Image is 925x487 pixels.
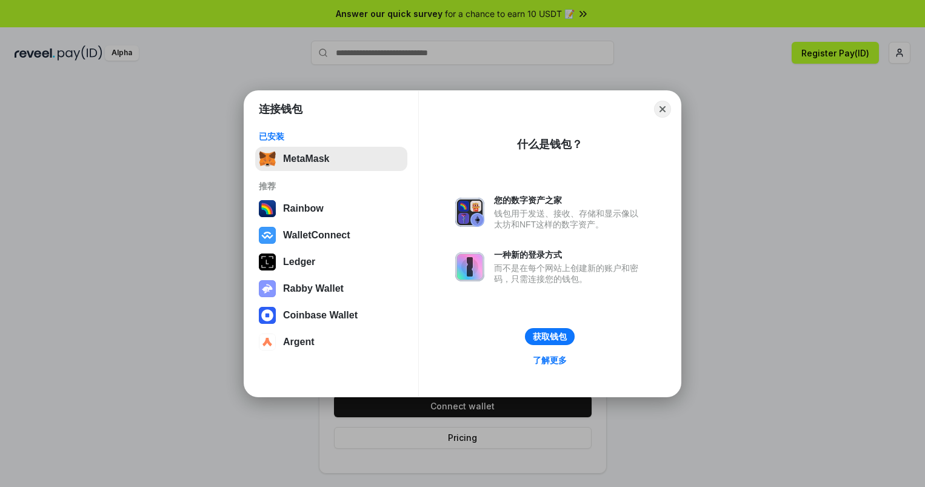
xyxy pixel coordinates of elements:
img: svg+xml,%3Csvg%20xmlns%3D%22http%3A%2F%2Fwww.w3.org%2F2000%2Fsvg%22%20fill%3D%22none%22%20viewBox... [455,198,484,227]
div: 什么是钱包？ [517,137,583,152]
img: svg+xml,%3Csvg%20width%3D%22120%22%20height%3D%22120%22%20viewBox%3D%220%200%20120%20120%22%20fil... [259,200,276,217]
div: 获取钱包 [533,331,567,342]
div: Ledger [283,257,315,267]
button: Ledger [255,250,407,274]
img: svg+xml,%3Csvg%20xmlns%3D%22http%3A%2F%2Fwww.w3.org%2F2000%2Fsvg%22%20fill%3D%22none%22%20viewBox... [259,280,276,297]
button: Close [654,101,671,118]
button: 获取钱包 [525,328,575,345]
div: Argent [283,337,315,348]
div: 钱包用于发送、接收、存储和显示像以太坊和NFT这样的数字资产。 [494,208,644,230]
img: svg+xml,%3Csvg%20width%3D%2228%22%20height%3D%2228%22%20viewBox%3D%220%200%2028%2028%22%20fill%3D... [259,227,276,244]
div: MetaMask [283,153,329,164]
img: svg+xml,%3Csvg%20width%3D%2228%22%20height%3D%2228%22%20viewBox%3D%220%200%2028%2028%22%20fill%3D... [259,307,276,324]
button: WalletConnect [255,223,407,247]
div: Coinbase Wallet [283,310,358,321]
button: Rainbow [255,196,407,221]
div: 已安装 [259,131,404,142]
div: Rainbow [283,203,324,214]
a: 了解更多 [526,352,574,368]
div: 而不是在每个网站上创建新的账户和密码，只需连接您的钱包。 [494,263,644,284]
div: 您的数字资产之家 [494,195,644,206]
button: Rabby Wallet [255,277,407,301]
div: WalletConnect [283,230,350,241]
button: MetaMask [255,147,407,171]
div: Rabby Wallet [283,283,344,294]
img: svg+xml,%3Csvg%20width%3D%2228%22%20height%3D%2228%22%20viewBox%3D%220%200%2028%2028%22%20fill%3D... [259,334,276,351]
div: 推荐 [259,181,404,192]
button: Argent [255,330,407,354]
img: svg+xml,%3Csvg%20xmlns%3D%22http%3A%2F%2Fwww.w3.org%2F2000%2Fsvg%22%20width%3D%2228%22%20height%3... [259,254,276,270]
div: 一种新的登录方式 [494,249,644,260]
div: 了解更多 [533,355,567,366]
button: Coinbase Wallet [255,303,407,327]
h1: 连接钱包 [259,102,302,116]
img: svg+xml,%3Csvg%20fill%3D%22none%22%20height%3D%2233%22%20viewBox%3D%220%200%2035%2033%22%20width%... [259,150,276,167]
img: svg+xml,%3Csvg%20xmlns%3D%22http%3A%2F%2Fwww.w3.org%2F2000%2Fsvg%22%20fill%3D%22none%22%20viewBox... [455,252,484,281]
